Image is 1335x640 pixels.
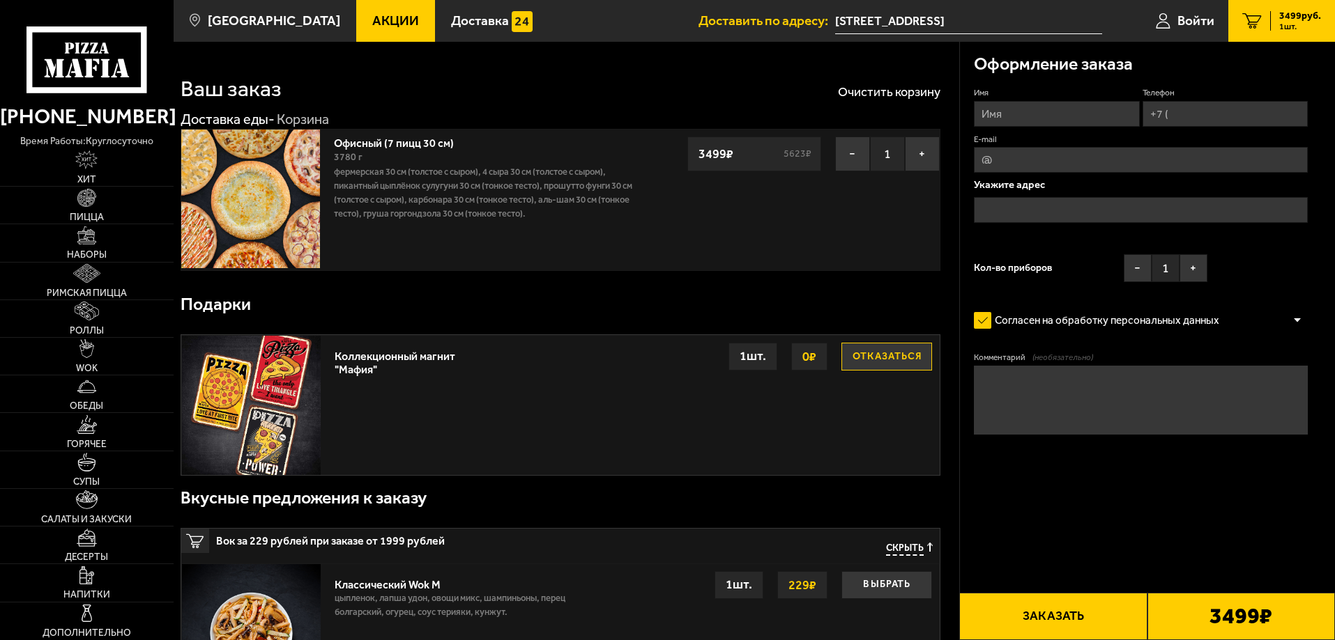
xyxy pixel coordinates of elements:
[886,543,924,556] span: Скрыть
[974,263,1052,273] span: Кол-во приборов
[47,288,127,298] span: Римская пицца
[335,343,464,376] div: Коллекционный магнит "Мафия"
[181,78,282,100] h1: Ваш заказ
[277,111,329,129] div: Корзина
[835,136,870,171] button: −
[76,364,98,373] span: WOK
[77,175,96,185] span: Хит
[216,529,671,547] span: Вок за 229 рублей при заказе от 1999 рублей
[208,14,340,27] span: [GEOGRAPHIC_DATA]
[73,477,100,487] span: Супы
[1143,101,1308,127] input: +7 (
[181,490,427,507] h3: Вкусные предложения к заказу
[728,343,777,370] div: 1 шт.
[715,571,763,599] div: 1 шт.
[1152,254,1180,282] span: 1
[785,572,820,598] strong: 229 ₽
[1143,87,1308,99] label: Телефон
[451,14,509,27] span: Доставка
[974,306,1233,334] label: Согласен на обработку персональных данных
[67,250,107,260] span: Наборы
[974,87,1139,99] label: Имя
[372,14,419,27] span: Акции
[974,147,1308,173] input: @
[335,571,576,591] div: Классический Wok M
[65,552,108,562] span: Десерты
[1177,14,1214,27] span: Войти
[43,628,131,638] span: Дополнительно
[70,401,103,411] span: Обеды
[41,515,132,524] span: Салаты и закуски
[1210,605,1272,627] b: 3499 ₽
[67,439,107,449] span: Горячее
[974,101,1139,127] input: Имя
[335,591,576,626] p: цыпленок, лапша удон, овощи микс, шампиньоны, перец болгарский, огурец, соус терияки, кунжут.
[905,136,940,171] button: +
[835,8,1102,34] input: Ваш адрес доставки
[181,111,275,127] a: Доставка еды-
[974,56,1133,73] h3: Оформление заказа
[799,343,820,370] strong: 0 ₽
[334,165,643,221] p: Фермерская 30 см (толстое с сыром), 4 сыра 30 см (толстое с сыром), Пикантный цыплёнок сулугуни 3...
[959,593,1147,640] button: Заказать
[1032,352,1093,364] span: (необязательно)
[63,590,110,600] span: Напитки
[334,132,468,150] a: Офисный (7 пицц 30 см)
[870,136,905,171] span: 1
[334,151,363,163] span: 3780 г
[695,141,737,167] strong: 3499 ₽
[512,11,533,32] img: 15daf4d41897b9f0e9f617042186c801.svg
[974,134,1308,146] label: E-mail
[181,296,251,313] h3: Подарки
[1279,22,1321,31] span: 1 шт.
[70,326,104,336] span: Роллы
[974,352,1308,364] label: Комментарий
[841,571,932,599] button: Выбрать
[699,14,835,27] span: Доставить по адресу:
[841,343,932,370] button: Отказаться
[1124,254,1152,282] button: −
[838,86,940,98] button: Очистить корзину
[886,543,933,556] button: Скрыть
[781,149,814,159] s: 5623 ₽
[70,212,104,222] span: Пицца
[181,335,940,474] a: Коллекционный магнит "Мафия"Отказаться0₽1шт.
[1279,11,1321,21] span: 3499 руб.
[974,180,1308,190] p: Укажите адрес
[1180,254,1207,282] button: +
